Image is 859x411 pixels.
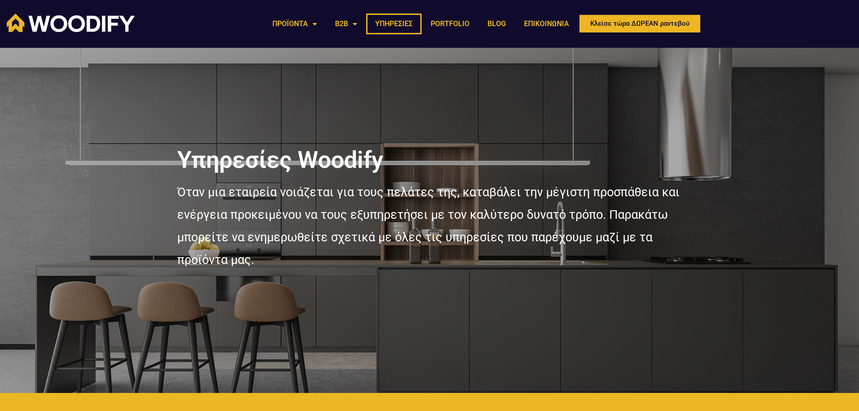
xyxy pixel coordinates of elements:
nav: Menu [263,14,578,34]
h1: Υπηρεσίες Woodify [177,148,682,172]
p: Όταν μια εταιρεία νοιάζεται για τους πελάτες της, καταβάλει την μέγιστη προσπάθεια και ενέργεια π... [177,181,682,272]
a: ΥΠΗΡΕΣΙΕΣ [366,14,422,34]
a: ΠΡΟΪΟΝΤΑ [263,14,326,34]
a: BLOG [478,14,515,34]
a: B2B [326,14,366,34]
a: PORTFOLIO [422,14,478,34]
img: Woodify [7,14,135,32]
span: Κλείσε τώρα ΔΩΡΕΑΝ ραντεβού [590,20,689,27]
a: ΕΠΙΚΟΙΝΩΝΙΑ [515,14,578,34]
a: Κλείσε τώρα ΔΩΡΕΑΝ ραντεβού [578,14,702,34]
